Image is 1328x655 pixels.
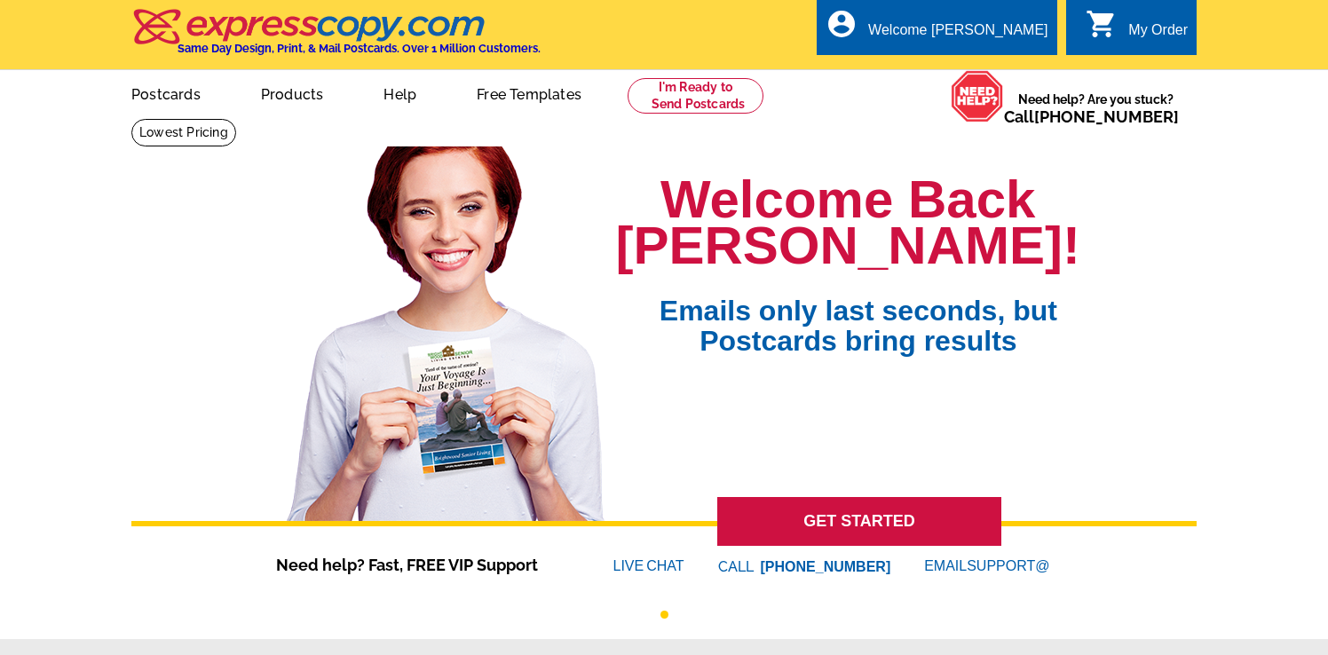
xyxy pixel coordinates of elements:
[967,556,1052,577] font: SUPPORT@
[826,8,858,40] i: account_circle
[951,70,1004,122] img: help
[178,42,541,55] h4: Same Day Design, Print, & Mail Postcards. Over 1 Million Customers.
[1004,91,1188,126] span: Need help? Are you stuck?
[276,132,616,521] img: welcome-back-logged-in.png
[613,556,647,577] font: LIVE
[660,611,668,619] button: 1 of 1
[355,72,445,114] a: Help
[868,22,1047,47] div: Welcome [PERSON_NAME]
[276,553,560,577] span: Need help? Fast, FREE VIP Support
[448,72,610,114] a: Free Templates
[636,269,1080,356] span: Emails only last seconds, but Postcards bring results
[1128,22,1188,47] div: My Order
[1086,8,1118,40] i: shopping_cart
[1004,107,1179,126] span: Call
[717,497,1001,546] a: GET STARTED
[233,72,352,114] a: Products
[613,558,684,573] a: LIVECHAT
[616,177,1080,269] h1: Welcome Back [PERSON_NAME]!
[131,21,541,55] a: Same Day Design, Print, & Mail Postcards. Over 1 Million Customers.
[103,72,229,114] a: Postcards
[1086,20,1188,42] a: shopping_cart My Order
[1034,107,1179,126] a: [PHONE_NUMBER]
